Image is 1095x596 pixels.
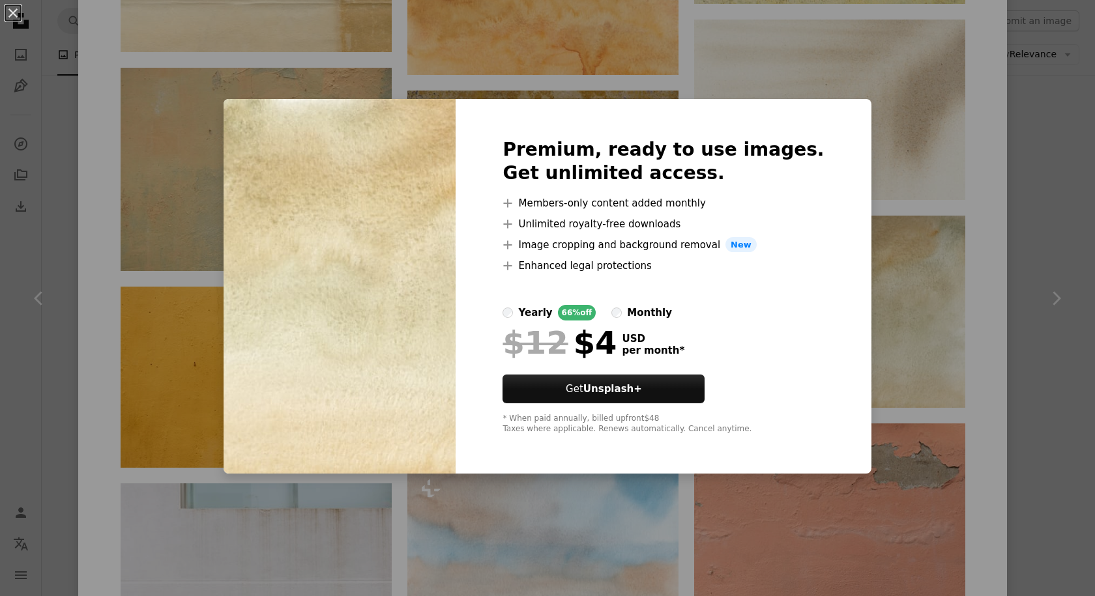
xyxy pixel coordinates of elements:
strong: Unsplash+ [583,383,642,395]
li: Members-only content added monthly [503,195,824,211]
li: Enhanced legal protections [503,258,824,274]
li: Unlimited royalty-free downloads [503,216,824,232]
div: yearly [518,305,552,320]
span: USD [622,333,684,345]
input: yearly66%off [503,307,513,318]
div: * When paid annually, billed upfront $48 Taxes where applicable. Renews automatically. Cancel any... [503,414,824,434]
span: New [725,237,757,253]
div: 66% off [558,305,596,320]
div: monthly [627,305,672,320]
button: GetUnsplash+ [503,375,705,403]
h2: Premium, ready to use images. Get unlimited access. [503,138,824,185]
input: monthly [611,307,622,318]
li: Image cropping and background removal [503,237,824,253]
img: premium_photo-1668161356342-eccfd350e1cd [224,99,456,474]
div: $4 [503,326,617,360]
span: $12 [503,326,568,360]
span: per month * [622,345,684,356]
